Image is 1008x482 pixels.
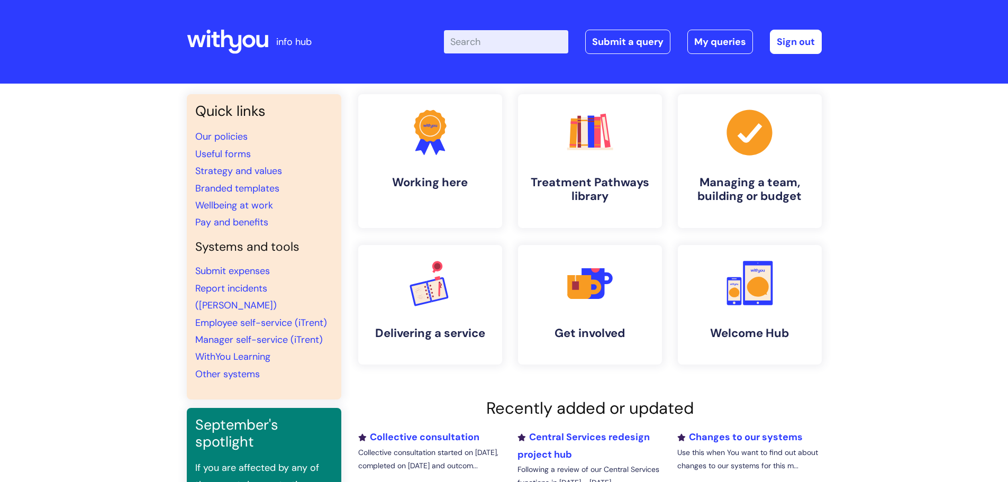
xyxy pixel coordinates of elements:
[195,282,277,312] a: Report incidents ([PERSON_NAME])
[195,240,333,254] h4: Systems and tools
[686,176,813,204] h4: Managing a team, building or budget
[585,30,670,54] a: Submit a query
[358,245,502,365] a: Delivering a service
[195,265,270,277] a: Submit expenses
[195,416,333,451] h3: September's spotlight
[686,326,813,340] h4: Welcome Hub
[358,94,502,228] a: Working here
[517,431,650,460] a: Central Services redesign project hub
[526,326,653,340] h4: Get involved
[444,30,822,54] div: | -
[195,368,260,380] a: Other systems
[518,245,662,365] a: Get involved
[770,30,822,54] a: Sign out
[526,176,653,204] h4: Treatment Pathways library
[678,94,822,228] a: Managing a team, building or budget
[687,30,753,54] a: My queries
[367,176,494,189] h4: Working here
[195,103,333,120] h3: Quick links
[195,165,282,177] a: Strategy and values
[444,30,568,53] input: Search
[367,326,494,340] h4: Delivering a service
[678,245,822,365] a: Welcome Hub
[358,431,479,443] a: Collective consultation
[195,350,270,363] a: WithYou Learning
[276,33,312,50] p: info hub
[358,398,822,418] h2: Recently added or updated
[195,333,323,346] a: Manager self-service (iTrent)
[195,199,273,212] a: Wellbeing at work
[195,182,279,195] a: Branded templates
[195,130,248,143] a: Our policies
[195,216,268,229] a: Pay and benefits
[195,148,251,160] a: Useful forms
[677,431,803,443] a: Changes to our systems
[677,446,821,472] p: Use this when You want to find out about changes to our systems for this m...
[518,94,662,228] a: Treatment Pathways library
[358,446,502,472] p: Collective consultation started on [DATE], completed on [DATE] and outcom...
[195,316,327,329] a: Employee self-service (iTrent)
